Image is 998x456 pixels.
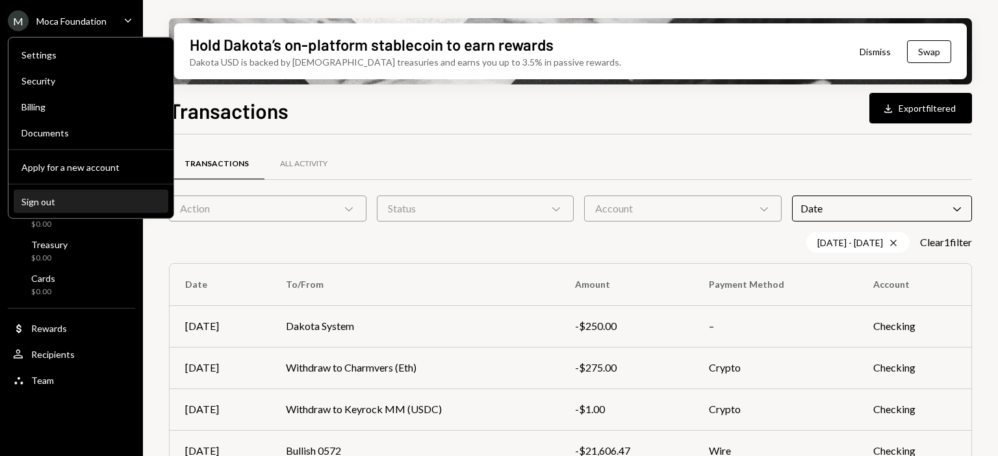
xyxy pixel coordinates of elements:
[185,401,255,417] div: [DATE]
[8,235,135,266] a: Treasury$0.00
[693,305,858,347] td: –
[14,190,168,214] button: Sign out
[21,127,160,138] div: Documents
[31,375,54,386] div: Team
[559,264,693,305] th: Amount
[869,93,972,123] button: Exportfiltered
[575,360,678,375] div: -$275.00
[190,34,554,55] div: Hold Dakota’s on-platform stablecoin to earn rewards
[14,121,168,144] a: Documents
[693,264,858,305] th: Payment Method
[185,158,249,170] div: Transactions
[806,232,910,253] div: [DATE] - [DATE]
[31,253,68,264] div: $0.00
[270,347,559,388] td: Withdraw to Charmvers (Eth)
[575,401,678,417] div: -$1.00
[377,196,574,222] div: Status
[14,69,168,92] a: Security
[858,264,971,305] th: Account
[584,196,782,222] div: Account
[270,264,559,305] th: To/From
[31,239,68,250] div: Treasury
[693,388,858,430] td: Crypto
[14,156,168,179] button: Apply for a new account
[920,236,972,249] button: Clear1filter
[792,196,972,222] div: Date
[8,368,135,392] a: Team
[693,347,858,388] td: Crypto
[843,36,907,67] button: Dismiss
[575,318,678,334] div: -$250.00
[8,342,135,366] a: Recipients
[907,40,951,63] button: Swap
[8,10,29,31] div: M
[170,264,270,305] th: Date
[169,196,366,222] div: Action
[858,388,971,430] td: Checking
[8,316,135,340] a: Rewards
[31,286,55,298] div: $0.00
[21,49,160,60] div: Settings
[858,347,971,388] td: Checking
[14,43,168,66] a: Settings
[21,161,160,172] div: Apply for a new account
[21,101,160,112] div: Billing
[21,196,160,207] div: Sign out
[185,318,255,334] div: [DATE]
[280,158,327,170] div: All Activity
[270,305,559,347] td: Dakota System
[270,388,559,430] td: Withdraw to Keyrock MM (USDC)
[169,97,288,123] h1: Transactions
[8,269,135,300] a: Cards$0.00
[21,75,160,86] div: Security
[31,323,67,334] div: Rewards
[190,55,621,69] div: Dakota USD is backed by [DEMOGRAPHIC_DATA] treasuries and earns you up to 3.5% in passive rewards.
[858,305,971,347] td: Checking
[31,219,62,230] div: $0.00
[31,273,55,284] div: Cards
[36,16,107,27] div: Moca Foundation
[185,360,255,375] div: [DATE]
[169,147,264,181] a: Transactions
[14,95,168,118] a: Billing
[264,147,343,181] a: All Activity
[31,349,75,360] div: Recipients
